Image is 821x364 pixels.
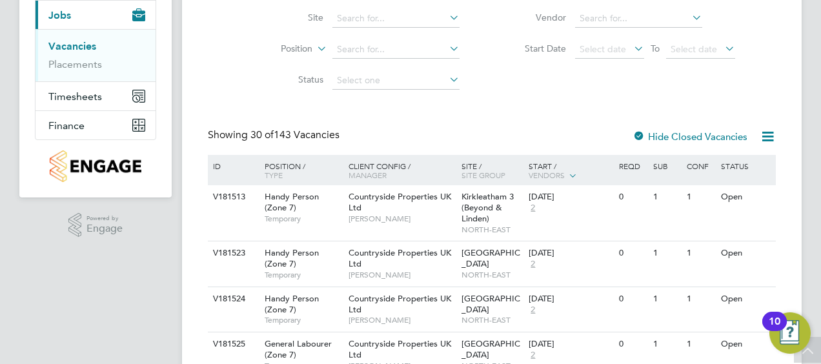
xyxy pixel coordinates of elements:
[250,128,274,141] span: 30 of
[35,111,156,139] button: Finance
[633,130,747,143] label: Hide Closed Vacancies
[647,40,664,57] span: To
[35,29,156,81] div: Jobs
[529,170,565,180] span: Vendors
[684,332,717,356] div: 1
[461,338,520,360] span: [GEOGRAPHIC_DATA]
[265,293,319,315] span: Handy Person (Zone 7)
[580,43,626,55] span: Select date
[684,241,717,265] div: 1
[332,41,460,59] input: Search for...
[650,332,684,356] div: 1
[48,58,102,70] a: Placements
[650,241,684,265] div: 1
[349,247,451,269] span: Countryside Properties UK Ltd
[525,155,616,187] div: Start /
[349,293,451,315] span: Countryside Properties UK Ltd
[461,225,523,235] span: NORTH-EAST
[35,1,156,29] button: Jobs
[575,10,702,28] input: Search for...
[529,248,613,259] div: [DATE]
[35,150,156,182] a: Go to home page
[650,287,684,311] div: 1
[35,82,156,110] button: Timesheets
[718,287,774,311] div: Open
[349,170,387,180] span: Manager
[529,259,537,270] span: 2
[718,241,774,265] div: Open
[48,40,96,52] a: Vacancies
[684,185,717,209] div: 1
[718,155,774,177] div: Status
[492,43,566,54] label: Start Date
[650,185,684,209] div: 1
[349,191,451,213] span: Countryside Properties UK Ltd
[265,170,283,180] span: Type
[210,185,255,209] div: V181513
[529,305,537,316] span: 2
[718,185,774,209] div: Open
[86,223,123,234] span: Engage
[769,312,811,354] button: Open Resource Center, 10 new notifications
[529,192,613,203] div: [DATE]
[208,128,342,142] div: Showing
[529,294,613,305] div: [DATE]
[265,338,332,360] span: General Labourer (Zone 7)
[345,155,458,186] div: Client Config /
[616,332,649,356] div: 0
[48,9,71,21] span: Jobs
[48,119,85,132] span: Finance
[349,315,455,325] span: [PERSON_NAME]
[616,287,649,311] div: 0
[332,10,460,28] input: Search for...
[616,185,649,209] div: 0
[769,321,780,338] div: 10
[210,287,255,311] div: V181524
[349,338,451,360] span: Countryside Properties UK Ltd
[265,214,342,224] span: Temporary
[684,155,717,177] div: Conf
[50,150,141,182] img: countryside-properties-logo-retina.png
[461,270,523,280] span: NORTH-EAST
[461,170,505,180] span: Site Group
[250,128,340,141] span: 143 Vacancies
[671,43,717,55] span: Select date
[249,74,323,85] label: Status
[349,214,455,224] span: [PERSON_NAME]
[650,155,684,177] div: Sub
[461,247,520,269] span: [GEOGRAPHIC_DATA]
[461,315,523,325] span: NORTH-EAST
[265,247,319,269] span: Handy Person (Zone 7)
[616,241,649,265] div: 0
[332,72,460,90] input: Select one
[458,155,526,186] div: Site /
[255,155,345,186] div: Position /
[461,293,520,315] span: [GEOGRAPHIC_DATA]
[461,191,514,224] span: Kirkleatham 3 (Beyond & Linden)
[349,270,455,280] span: [PERSON_NAME]
[48,90,102,103] span: Timesheets
[265,191,319,213] span: Handy Person (Zone 7)
[210,332,255,356] div: V181525
[210,155,255,177] div: ID
[249,12,323,23] label: Site
[616,155,649,177] div: Reqd
[529,350,537,361] span: 2
[265,270,342,280] span: Temporary
[684,287,717,311] div: 1
[238,43,312,56] label: Position
[210,241,255,265] div: V181523
[718,332,774,356] div: Open
[529,339,613,350] div: [DATE]
[492,12,566,23] label: Vendor
[68,213,123,238] a: Powered byEngage
[265,315,342,325] span: Temporary
[86,213,123,224] span: Powered by
[529,203,537,214] span: 2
